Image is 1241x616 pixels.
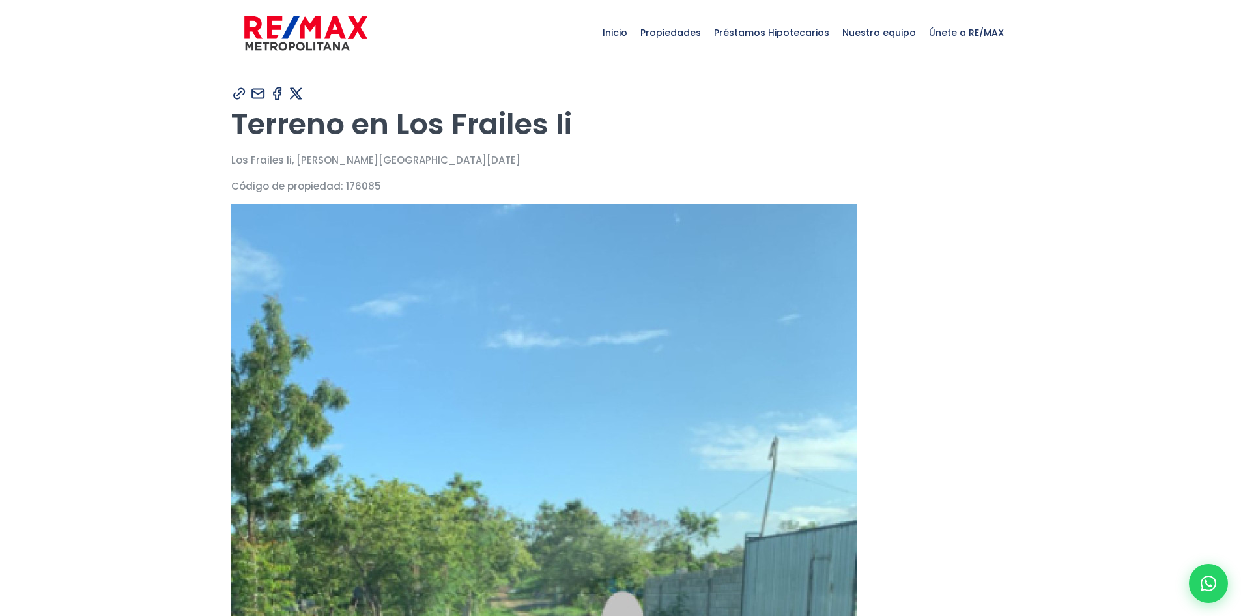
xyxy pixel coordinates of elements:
p: Los Frailes Ii, [PERSON_NAME][GEOGRAPHIC_DATA][DATE] [231,152,1010,168]
span: Nuestro equipo [836,13,922,52]
img: Compartir [269,85,285,102]
span: Únete a RE/MAX [922,13,1010,52]
img: Compartir [231,85,248,102]
img: Compartir [250,85,266,102]
span: Préstamos Hipotecarios [707,13,836,52]
h1: Terreno en Los Frailes Ii [231,106,1010,142]
img: remax-metropolitana-logo [244,14,367,53]
span: Inicio [596,13,634,52]
img: Compartir [288,85,304,102]
span: Propiedades [634,13,707,52]
span: 176085 [346,179,381,193]
span: Código de propiedad: [231,179,343,193]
